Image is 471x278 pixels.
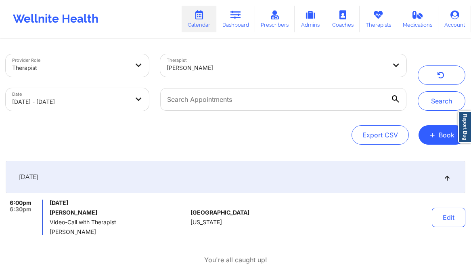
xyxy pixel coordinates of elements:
[418,91,465,111] button: Search
[50,200,187,206] span: [DATE]
[50,229,187,235] span: [PERSON_NAME]
[438,6,471,32] a: Account
[419,125,465,145] button: +Book
[432,208,465,227] button: Edit
[255,6,295,32] a: Prescribers
[204,255,267,265] p: You're all caught up!
[19,173,38,181] span: [DATE]
[50,219,187,225] span: Video-Call with Therapist
[397,6,439,32] a: Medications
[326,6,360,32] a: Coaches
[216,6,255,32] a: Dashboard
[360,6,397,32] a: Therapists
[190,209,249,216] span: [GEOGRAPHIC_DATA]
[12,93,129,111] div: [DATE] - [DATE]
[295,6,326,32] a: Admins
[50,209,187,216] h6: [PERSON_NAME]
[190,219,222,225] span: [US_STATE]
[10,200,31,206] span: 6:00pm
[182,6,216,32] a: Calendar
[352,125,409,145] button: Export CSV
[10,206,31,213] span: 6:30pm
[12,59,129,77] div: Therapist
[167,59,387,77] div: [PERSON_NAME]
[458,111,471,143] a: Report Bug
[429,133,435,137] span: +
[160,88,406,111] input: Search Appointments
